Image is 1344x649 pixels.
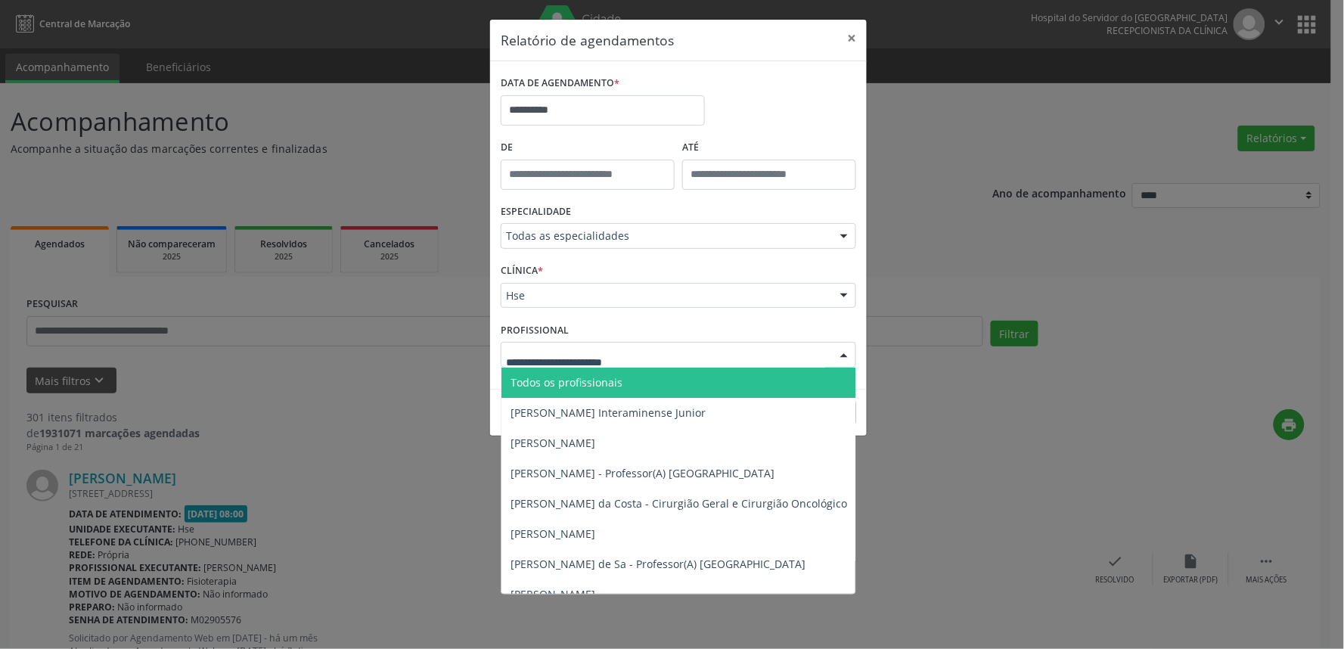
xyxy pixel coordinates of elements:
[511,496,847,511] span: [PERSON_NAME] da Costa - Cirurgião Geral e Cirurgião Oncológico
[501,72,619,95] label: DATA DE AGENDAMENTO
[501,136,675,160] label: De
[506,228,825,244] span: Todas as especialidades
[501,259,543,283] label: CLÍNICA
[837,20,867,57] button: Close
[511,436,595,450] span: [PERSON_NAME]
[682,136,856,160] label: ATÉ
[501,200,571,224] label: ESPECIALIDADE
[511,526,595,541] span: [PERSON_NAME]
[501,318,569,342] label: PROFISSIONAL
[511,405,706,420] span: [PERSON_NAME] Interaminense Junior
[511,557,805,571] span: [PERSON_NAME] de Sa - Professor(A) [GEOGRAPHIC_DATA]
[506,288,825,303] span: Hse
[511,466,774,480] span: [PERSON_NAME] - Professor(A) [GEOGRAPHIC_DATA]
[511,375,622,390] span: Todos os profissionais
[511,587,595,601] span: [PERSON_NAME]
[501,30,674,50] h5: Relatório de agendamentos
